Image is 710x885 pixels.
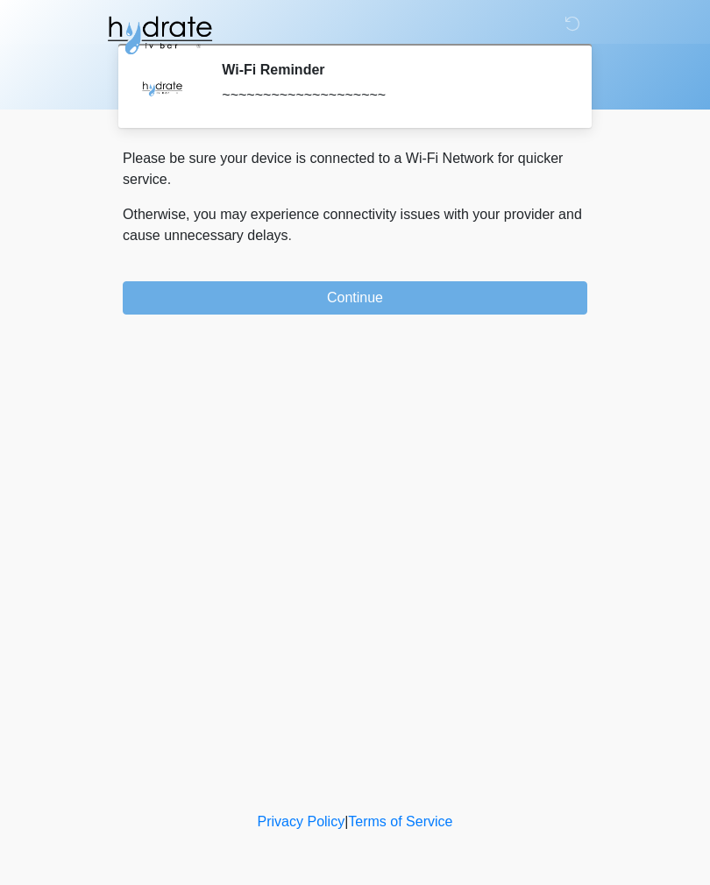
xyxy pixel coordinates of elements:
[136,61,188,114] img: Agent Avatar
[344,814,348,829] a: |
[123,204,587,246] p: Otherwise, you may experience connectivity issues with your provider and cause unnecessary delays
[258,814,345,829] a: Privacy Policy
[288,228,292,243] span: .
[123,148,587,190] p: Please be sure your device is connected to a Wi-Fi Network for quicker service.
[222,85,561,106] div: ~~~~~~~~~~~~~~~~~~~~
[105,13,214,57] img: Hydrate IV Bar - Fort Collins Logo
[123,281,587,315] button: Continue
[348,814,452,829] a: Terms of Service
